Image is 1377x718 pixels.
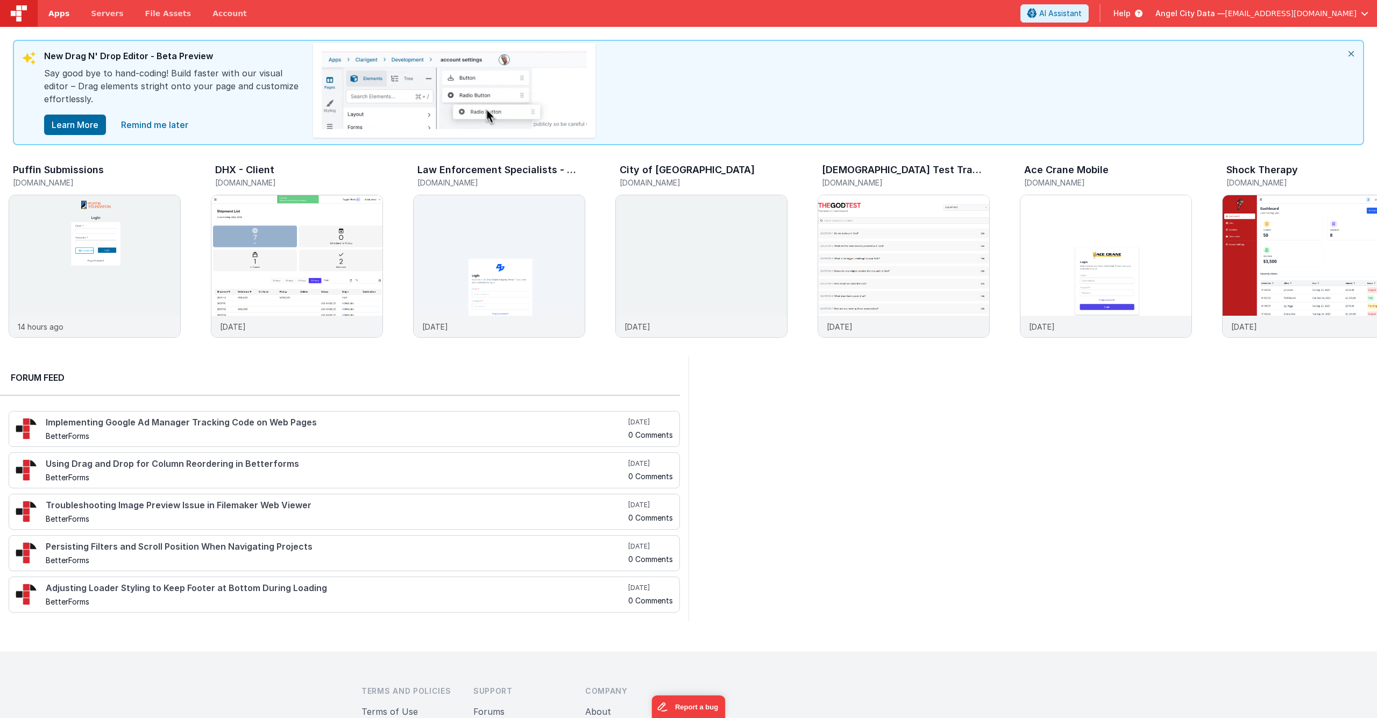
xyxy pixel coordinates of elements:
[1020,4,1089,23] button: AI Assistant
[48,8,69,19] span: Apps
[16,501,37,522] img: 295_2.png
[473,705,505,718] button: Forums
[1024,165,1109,175] h3: Ace Crane Mobile
[628,584,673,592] h5: [DATE]
[1225,8,1357,19] span: [EMAIL_ADDRESS][DOMAIN_NAME]
[1029,321,1055,332] p: [DATE]
[44,115,106,135] button: Learn More
[9,577,680,613] a: Adjusting Loader Styling to Keep Footer at Bottom During Loading BetterForms [DATE] 0 Comments
[1231,321,1257,332] p: [DATE]
[16,418,37,439] img: 295_2.png
[44,67,302,114] div: Say good bye to hand-coding! Build faster with our visual editor – Drag elements stright onto you...
[44,49,302,67] div: New Drag N' Drop Editor - Beta Preview
[628,431,673,439] h5: 0 Comments
[1024,179,1192,187] h5: [DOMAIN_NAME]
[1039,8,1082,19] span: AI Assistant
[46,542,626,552] h4: Persisting Filters and Scroll Position When Navigating Projects
[620,179,787,187] h5: [DOMAIN_NAME]
[215,179,383,187] h5: [DOMAIN_NAME]
[585,686,680,696] h3: Company
[13,165,104,175] h3: Puffin Submissions
[1113,8,1131,19] span: Help
[628,542,673,551] h5: [DATE]
[46,501,626,510] h4: Troubleshooting Image Preview Issue in Filemaker Web Viewer
[585,706,611,717] a: About
[628,514,673,522] h5: 0 Comments
[46,598,626,606] h5: BetterForms
[11,371,669,384] h2: Forum Feed
[628,418,673,426] h5: [DATE]
[822,165,986,175] h3: [DEMOGRAPHIC_DATA] Test Translation Dashboard
[46,432,626,440] h5: BetterForms
[16,584,37,605] img: 295_2.png
[16,459,37,481] img: 295_2.png
[822,179,990,187] h5: [DOMAIN_NAME]
[1155,8,1368,19] button: Angel City Data — [EMAIL_ADDRESS][DOMAIN_NAME]
[46,556,626,564] h5: BetterForms
[9,411,680,447] a: Implementing Google Ad Manager Tracking Code on Web Pages BetterForms [DATE] 0 Comments
[145,8,191,19] span: File Assets
[417,165,582,175] h3: Law Enforcement Specialists - Agency Portal
[628,501,673,509] h5: [DATE]
[1155,8,1225,19] span: Angel City Data —
[1226,165,1298,175] h3: Shock Therapy
[628,472,673,480] h5: 0 Comments
[361,706,418,717] a: Terms of Use
[628,596,673,605] h5: 0 Comments
[620,165,755,175] h3: City of [GEOGRAPHIC_DATA]
[46,459,626,469] h4: Using Drag and Drop for Column Reordering in Betterforms
[9,535,680,571] a: Persisting Filters and Scroll Position When Navigating Projects BetterForms [DATE] 0 Comments
[624,321,650,332] p: [DATE]
[16,542,37,564] img: 295_2.png
[46,584,626,593] h4: Adjusting Loader Styling to Keep Footer at Bottom During Loading
[115,114,195,136] a: close
[9,452,680,488] a: Using Drag and Drop for Column Reordering in Betterforms BetterForms [DATE] 0 Comments
[46,473,626,481] h5: BetterForms
[46,418,626,428] h4: Implementing Google Ad Manager Tracking Code on Web Pages
[1339,41,1363,67] i: close
[91,8,123,19] span: Servers
[46,515,626,523] h5: BetterForms
[220,321,246,332] p: [DATE]
[585,705,611,718] button: About
[13,179,181,187] h5: [DOMAIN_NAME]
[215,165,274,175] h3: DHX - Client
[628,555,673,563] h5: 0 Comments
[827,321,853,332] p: [DATE]
[9,494,680,530] a: Troubleshooting Image Preview Issue in Filemaker Web Viewer BetterForms [DATE] 0 Comments
[628,459,673,468] h5: [DATE]
[422,321,448,332] p: [DATE]
[361,686,456,696] h3: Terms and Policies
[652,695,726,718] iframe: Marker.io feedback button
[417,179,585,187] h5: [DOMAIN_NAME]
[473,686,568,696] h3: Support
